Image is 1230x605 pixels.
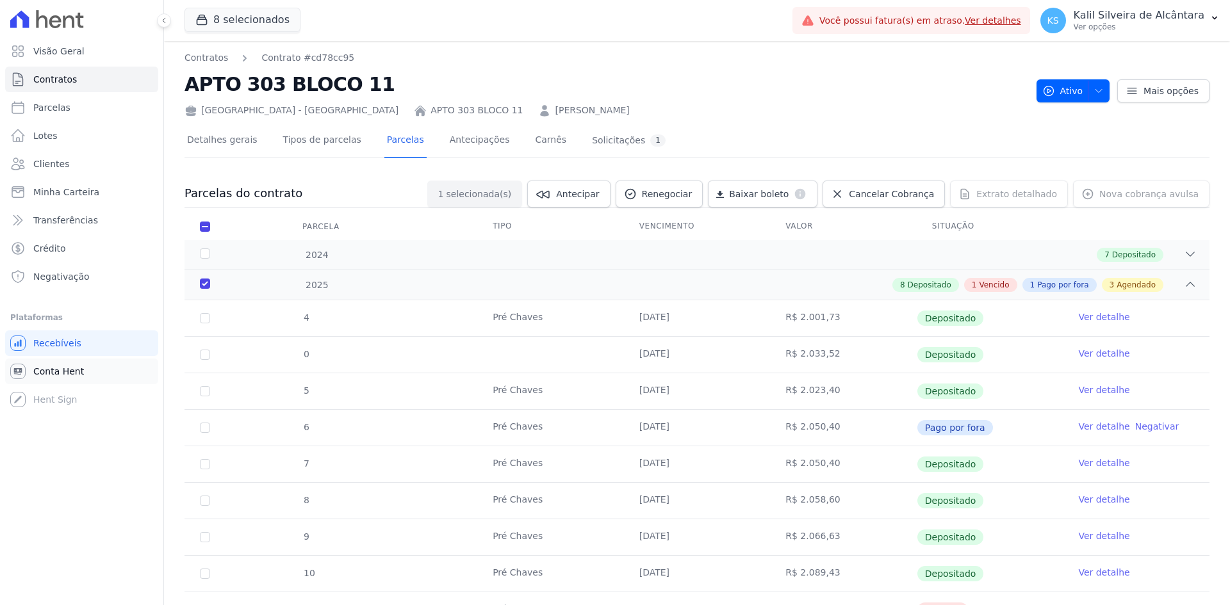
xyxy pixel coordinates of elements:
a: Parcelas [384,124,427,158]
span: Renegociar [642,188,693,200]
span: Contratos [33,73,77,86]
a: Ver detalhe [1078,420,1129,433]
a: Cancelar Cobrança [823,181,945,207]
a: Ver detalhe [1078,529,1129,542]
span: KS [1047,16,1059,25]
td: [DATE] [624,337,771,373]
a: Ver detalhe [1078,347,1129,360]
a: Ver detalhes [965,15,1021,26]
span: Depositado [917,311,984,326]
span: Depositado [917,529,984,545]
td: Pré Chaves [477,519,624,555]
span: 4 [302,312,309,323]
td: R$ 2.050,40 [770,410,917,446]
a: Contratos [5,67,158,92]
span: Ativo [1042,79,1083,102]
a: Carnês [532,124,569,158]
h3: Parcelas do contrato [184,186,302,201]
td: Pré Chaves [477,300,624,336]
span: Depositado [917,493,984,508]
span: Depositado [917,456,984,472]
span: Crédito [33,242,66,255]
a: Contratos [184,51,228,65]
p: Kalil Silveira de Alcântara [1074,9,1204,22]
a: Ver detalhe [1078,456,1129,469]
span: 1 [1030,279,1035,291]
span: Parcelas [33,101,70,114]
div: Solicitações [592,134,666,147]
a: Recebíveis [5,330,158,356]
span: 8 [900,279,905,291]
a: Negativação [5,264,158,289]
td: R$ 2.023,40 [770,373,917,409]
a: Clientes [5,151,158,177]
div: [GEOGRAPHIC_DATA] - [GEOGRAPHIC_DATA] [184,104,398,117]
span: Clientes [33,157,69,170]
th: Vencimento [624,213,771,240]
a: APTO 303 BLOCO 11 [430,104,523,117]
span: 0 [302,349,309,359]
span: Antecipar [556,188,599,200]
span: 7 [1104,249,1110,261]
input: Só é possível selecionar pagamentos em aberto [200,386,210,396]
a: Antecipações [447,124,512,158]
th: Tipo [477,213,624,240]
td: [DATE] [624,300,771,336]
a: Parcelas [5,95,158,120]
td: Pré Chaves [477,410,624,446]
span: Depositado [917,566,984,581]
span: 8 [302,495,309,505]
span: 5 [302,385,309,396]
input: Só é possível selecionar pagamentos em aberto [200,496,210,506]
span: Depositado [917,383,984,399]
span: Negativação [33,270,90,283]
a: Ver detalhe [1078,566,1129,579]
h2: APTO 303 BLOCO 11 [184,70,1026,99]
input: Só é possível selecionar pagamentos em aberto [200,350,210,360]
td: R$ 2.058,60 [770,483,917,519]
a: Antecipar [527,181,610,207]
div: Plataformas [10,310,153,325]
span: Vencido [979,279,1009,291]
span: 6 [302,422,309,432]
th: Situação [917,213,1063,240]
span: Mais opções [1144,85,1199,97]
span: 10 [302,568,315,578]
td: Pré Chaves [477,446,624,482]
input: Só é possível selecionar pagamentos em aberto [200,569,210,579]
span: Você possui fatura(s) em atraso. [819,14,1021,28]
span: selecionada(s) [446,188,511,200]
span: Cancelar Cobrança [849,188,934,200]
span: Minha Carteira [33,186,99,198]
span: 1 [972,279,977,291]
span: Transferências [33,214,98,227]
a: Contrato #cd78cc95 [261,51,354,65]
a: Tipos de parcelas [281,124,364,158]
span: Depositado [908,279,951,291]
td: [DATE] [624,556,771,592]
span: Recebíveis [33,337,81,350]
nav: Breadcrumb [184,51,354,65]
th: Valor [770,213,917,240]
a: Transferências [5,207,158,233]
button: KS Kalil Silveira de Alcântara Ver opções [1030,3,1230,38]
input: Só é possível selecionar pagamentos em aberto [200,532,210,542]
p: Ver opções [1074,22,1204,32]
a: Ver detalhe [1078,383,1129,396]
a: Visão Geral [5,38,158,64]
td: [DATE] [624,483,771,519]
a: Solicitações1 [589,124,668,158]
a: Ver detalhe [1078,311,1129,323]
div: Parcela [287,214,355,239]
a: Minha Carteira [5,179,158,205]
button: Ativo [1037,79,1110,102]
a: Negativar [1135,421,1179,432]
a: Lotes [5,123,158,149]
td: R$ 2.033,52 [770,337,917,373]
td: Pré Chaves [477,373,624,409]
button: 8 selecionados [184,8,300,32]
td: R$ 2.066,63 [770,519,917,555]
td: [DATE] [624,519,771,555]
a: Renegociar [616,181,703,207]
span: 3 [1110,279,1115,291]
